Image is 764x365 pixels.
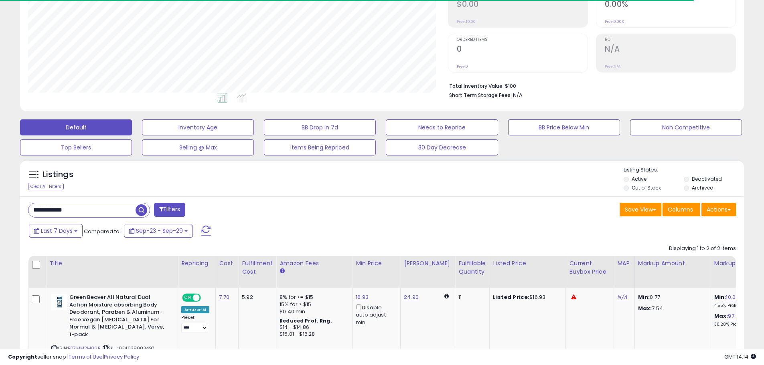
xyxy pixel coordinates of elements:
b: Max: [714,312,728,320]
h2: 0 [457,44,588,55]
button: Columns [663,203,700,216]
b: Listed Price: [493,293,529,301]
div: Min Price [356,259,397,268]
div: MAP [617,259,631,268]
button: BB Drop in 7d [264,119,376,135]
div: Listed Price [493,259,562,268]
div: 8% for <= $15 [280,294,346,301]
button: Needs to Reprice [386,119,498,135]
p: 7.54 [638,305,705,312]
button: 30 Day Decrease [386,139,498,155]
div: Fulfillment Cost [242,259,273,276]
label: Deactivated [692,175,722,182]
small: Prev: 0.00% [605,19,624,24]
span: OFF [200,294,213,301]
div: $15.01 - $16.28 [280,331,346,338]
a: N/A [617,293,627,301]
strong: Min: [638,293,650,301]
a: 10.00 [726,293,739,301]
span: Columns [668,206,693,214]
h5: Listings [43,169,73,180]
small: Prev: 0 [457,64,468,69]
a: 7.70 [219,293,229,301]
label: Out of Stock [632,184,661,191]
div: Fulfillable Quantity [458,259,486,276]
button: Inventory Age [142,119,254,135]
small: Prev: N/A [605,64,620,69]
a: 24.90 [404,293,419,301]
button: BB Price Below Min [508,119,620,135]
div: $14 - $14.86 [280,324,346,331]
div: Clear All Filters [28,183,64,190]
b: Green Beaver All Natural Dual Action Moisture absorbing Body Deodorant, Paraben & Aluminum-Free V... [69,294,167,340]
a: Terms of Use [69,353,103,361]
span: ON [183,294,193,301]
strong: Max: [638,305,652,312]
div: $16.93 [493,294,559,301]
div: Current Buybox Price [569,259,610,276]
b: Total Inventory Value: [449,83,504,89]
small: Amazon Fees. [280,268,284,275]
button: Actions [701,203,736,216]
div: seller snap | | [8,353,139,361]
button: Default [20,119,132,135]
b: Reduced Prof. Rng. [280,317,332,324]
label: Active [632,175,646,182]
p: Listing States: [624,166,744,174]
button: Non Competitive [630,119,742,135]
button: Sep-23 - Sep-29 [124,224,193,238]
label: Archived [692,184,713,191]
div: [PERSON_NAME] [404,259,452,268]
button: Save View [620,203,661,216]
span: N/A [513,91,523,99]
p: 0.77 [638,294,705,301]
div: Title [49,259,174,268]
button: Top Sellers [20,139,132,155]
div: 15% for > $15 [280,301,346,308]
div: Displaying 1 to 2 of 2 items [669,245,736,252]
div: Preset: [181,315,209,333]
div: Markup Amount [638,259,707,268]
li: $100 [449,81,730,90]
div: Disable auto adjust min [356,303,394,326]
div: Repricing [181,259,212,268]
button: Filters [154,203,185,217]
a: 97.92 [728,312,742,320]
span: Compared to: [84,228,121,235]
button: Items Being Repriced [264,139,376,155]
img: 31wc+7oVO9L._SL40_.jpg [51,294,67,310]
div: Cost [219,259,235,268]
div: 11 [458,294,483,301]
div: $0.40 min [280,308,346,315]
button: Last 7 Days [29,224,83,238]
b: Short Term Storage Fees: [449,92,512,99]
span: Sep-23 - Sep-29 [136,227,183,235]
span: Last 7 Days [41,227,73,235]
a: Privacy Policy [104,353,139,361]
a: 16.93 [356,293,369,301]
b: Min: [714,293,726,301]
h2: N/A [605,44,736,55]
span: 2025-10-7 14:14 GMT [724,353,756,361]
div: Amazon Fees [280,259,349,268]
strong: Copyright [8,353,37,361]
button: Selling @ Max [142,139,254,155]
div: Amazon AI [181,306,209,313]
div: 5.92 [242,294,270,301]
small: Prev: $0.00 [457,19,476,24]
span: Ordered Items [457,38,588,42]
span: ROI [605,38,736,42]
